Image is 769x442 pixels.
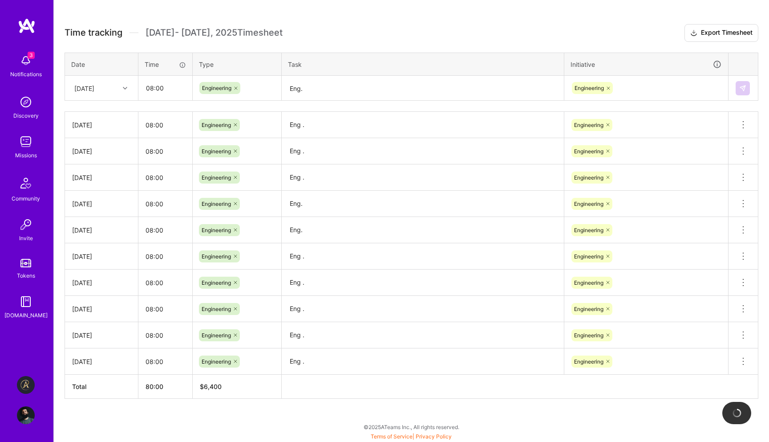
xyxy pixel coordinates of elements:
img: teamwork [17,133,35,151]
span: Engineering [574,148,603,155]
div: Discovery [13,111,39,120]
img: loading [733,409,741,417]
span: Engineering [574,201,603,207]
textarea: Eng . [283,349,563,374]
div: null [736,81,751,95]
div: [DATE] [72,199,131,209]
span: Engineering [574,279,603,286]
span: Engineering [202,253,231,260]
span: Engineering [574,174,603,181]
div: Invite [19,233,33,243]
textarea: Eng . [283,244,563,269]
a: Aldea: Transforming Behavior Change Through AI-Driven Coaching [15,376,37,394]
div: Initiative [571,59,722,70]
th: 80:00 [138,375,193,399]
th: Total [65,375,138,399]
img: Community [15,172,36,194]
input: HH:MM [138,192,192,216]
span: 3 [28,52,35,59]
div: [DATE] [72,173,131,182]
input: HH:MM [138,113,192,137]
input: HH:MM [139,76,192,100]
span: Engineering [202,201,231,207]
textarea: Eng . [283,165,563,190]
div: [DATE] [72,225,131,235]
textarea: Eng . [283,323,563,348]
span: | [371,433,452,440]
span: Engineering [575,85,604,91]
div: [DATE] [72,304,131,314]
textarea: Eng. [283,218,563,242]
img: Submit [739,85,746,92]
span: Engineering [202,174,231,181]
span: [DATE] - [DATE] , 2025 Timesheet [146,27,283,38]
img: Aldea: Transforming Behavior Change Through AI-Driven Coaching [17,376,35,394]
img: tokens [20,259,31,267]
input: HH:MM [138,245,192,268]
input: HH:MM [138,218,192,242]
span: Engineering [574,227,603,233]
th: Task [282,53,564,76]
div: [DATE] [74,83,94,93]
div: Missions [15,151,37,160]
a: User Avatar [15,406,37,424]
div: [DATE] [72,120,131,130]
img: logo [18,18,36,34]
span: Engineering [574,306,603,312]
span: Engineering [574,122,603,128]
span: Engineering [202,122,231,128]
textarea: Eng . [283,139,563,164]
span: Engineering [574,358,603,365]
div: [DATE] [72,357,131,366]
span: Engineering [202,85,231,91]
input: HH:MM [138,139,192,163]
textarea: Eng . [283,270,563,295]
a: Terms of Service [371,433,413,440]
a: Privacy Policy [416,433,452,440]
img: User Avatar [17,406,35,424]
button: Export Timesheet [684,24,758,42]
input: HH:MM [138,350,192,373]
span: $ 6,400 [200,383,222,390]
img: guide book [17,293,35,311]
span: Engineering [574,253,603,260]
input: HH:MM [138,271,192,295]
div: Notifications [10,70,42,79]
div: [DATE] [72,147,131,156]
i: icon Download [690,29,697,38]
input: HH:MM [138,166,192,189]
span: Engineering [202,332,231,339]
div: Tokens [17,271,35,280]
img: Invite [17,216,35,233]
span: Engineering [202,148,231,155]
div: [DATE] [72,331,131,340]
span: Engineering [202,279,231,286]
div: [DATE] [72,278,131,287]
div: © 2025 ATeams Inc., All rights reserved. [53,416,769,438]
img: bell [17,52,35,70]
input: HH:MM [138,323,192,347]
textarea: Eng. [283,192,563,216]
span: Engineering [574,332,603,339]
span: Engineering [202,358,231,365]
div: Community [12,194,40,203]
span: Engineering [202,227,231,233]
div: [DOMAIN_NAME] [4,311,48,320]
div: [DATE] [72,252,131,261]
div: Time [145,60,186,69]
th: Date [65,53,138,76]
textarea: Eng. [283,77,563,100]
span: Engineering [202,306,231,312]
textarea: Eng . [283,113,563,137]
img: discovery [17,93,35,111]
span: Time tracking [65,27,122,38]
input: HH:MM [138,297,192,321]
textarea: Eng . [283,297,563,321]
i: icon Chevron [123,86,127,90]
th: Type [193,53,282,76]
